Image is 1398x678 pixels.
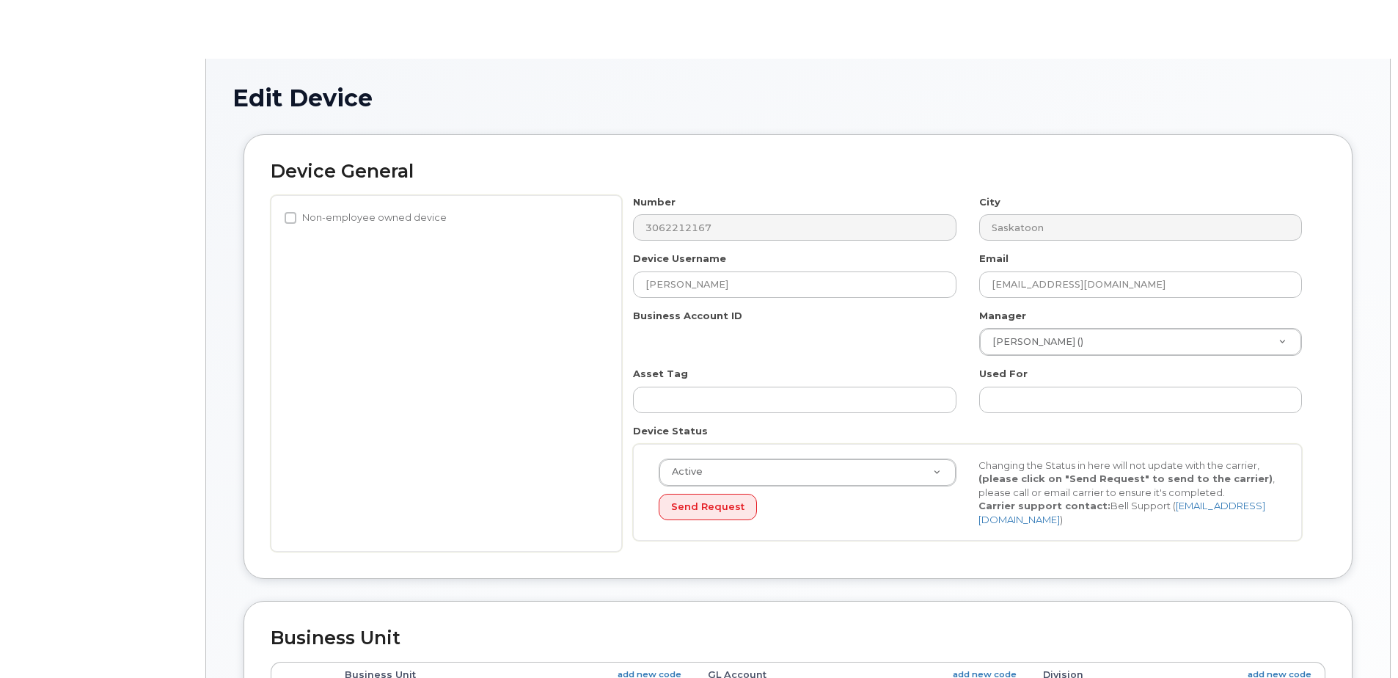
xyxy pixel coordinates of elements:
[659,459,956,486] a: Active
[285,212,296,224] input: Non-employee owned device
[271,161,1325,182] h2: Device General
[233,85,1364,111] h1: Edit Device
[984,335,1083,349] span: [PERSON_NAME] ()
[979,367,1028,381] label: Used For
[980,329,1301,355] a: [PERSON_NAME] ()
[659,494,757,521] button: Send Request
[663,465,703,478] span: Active
[633,424,708,438] label: Device Status
[967,459,1287,527] div: Changing the Status in here will not update with the carrier, , please call or email carrier to e...
[979,195,1000,209] label: City
[633,309,742,323] label: Business Account ID
[979,309,1026,323] label: Manager
[978,473,1273,484] strong: (please click on "Send Request" to send to the carrier)
[633,195,676,209] label: Number
[978,500,1110,511] strong: Carrier support contact:
[633,367,688,381] label: Asset Tag
[271,628,1325,649] h2: Business Unit
[633,252,726,266] label: Device Username
[285,209,447,227] label: Non-employee owned device
[978,500,1265,525] a: [EMAIL_ADDRESS][DOMAIN_NAME]
[979,252,1009,266] label: Email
